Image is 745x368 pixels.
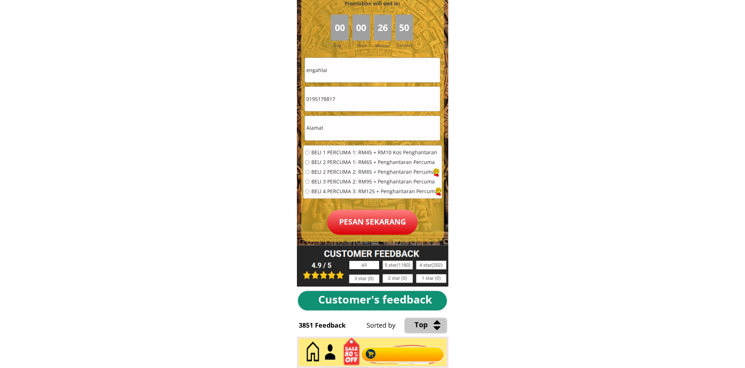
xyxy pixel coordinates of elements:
h3: Hour [357,42,372,49]
p: Pesan sekarang [327,210,418,235]
div: 3851 Feedback [299,320,356,331]
input: Telefon [305,87,440,111]
div: Top [415,319,480,331]
input: Alamat [305,116,440,141]
span: BELI 1 PERCUMA 1: RM45 + RM10 Kos Penghantaran [311,150,438,155]
span: BELI 2 PERCUMA 1: RM65 + Penghantaran Percuma [311,160,438,165]
h3: Day [333,42,351,49]
span: BELI 3 PERCUMA 2: RM95 + Penghantaran Percuma [311,179,438,185]
input: Nama [305,58,440,83]
div: Customer's feedback [318,291,438,309]
h3: Minute [375,42,391,49]
div: Sorted by [367,320,536,331]
span: BELI 2 PERCUMA 2: RM85 + Penghantaran Percuma [311,170,438,175]
h3: Second [397,42,415,49]
span: BELI 4 PERCUMA 3: RM125 + Penghantaran Percuma [311,189,438,194]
